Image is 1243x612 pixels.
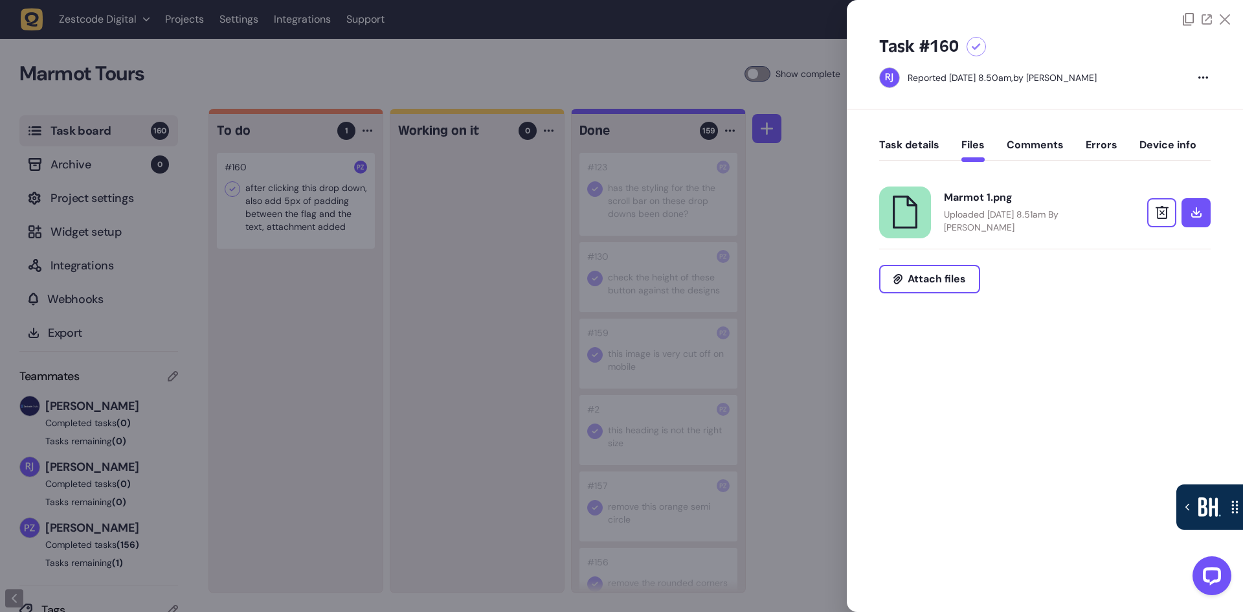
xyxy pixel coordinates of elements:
button: Device info [1139,139,1196,162]
button: Task details [879,139,939,162]
button: Files [961,139,985,162]
span: Attach files [908,274,966,284]
a: Marmot 1.png [879,187,931,238]
iframe: LiveChat chat widget [1182,551,1237,606]
button: Errors [1086,139,1117,162]
h5: Task #160 [879,36,959,57]
p: Uploaded [DATE] 8.51am By [PERSON_NAME] [944,208,1112,234]
button: Comments [1007,139,1064,162]
div: Reported [DATE] 8.50am, [908,72,1013,84]
button: Attach files [879,265,980,293]
img: Riki-leigh Jones [880,68,899,87]
a: Marmot 1.pngUploaded [DATE] 8.51am By [PERSON_NAME] [944,191,1112,234]
div: by [PERSON_NAME] [908,71,1097,84]
div: Marmot 1.png [944,191,1112,204]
